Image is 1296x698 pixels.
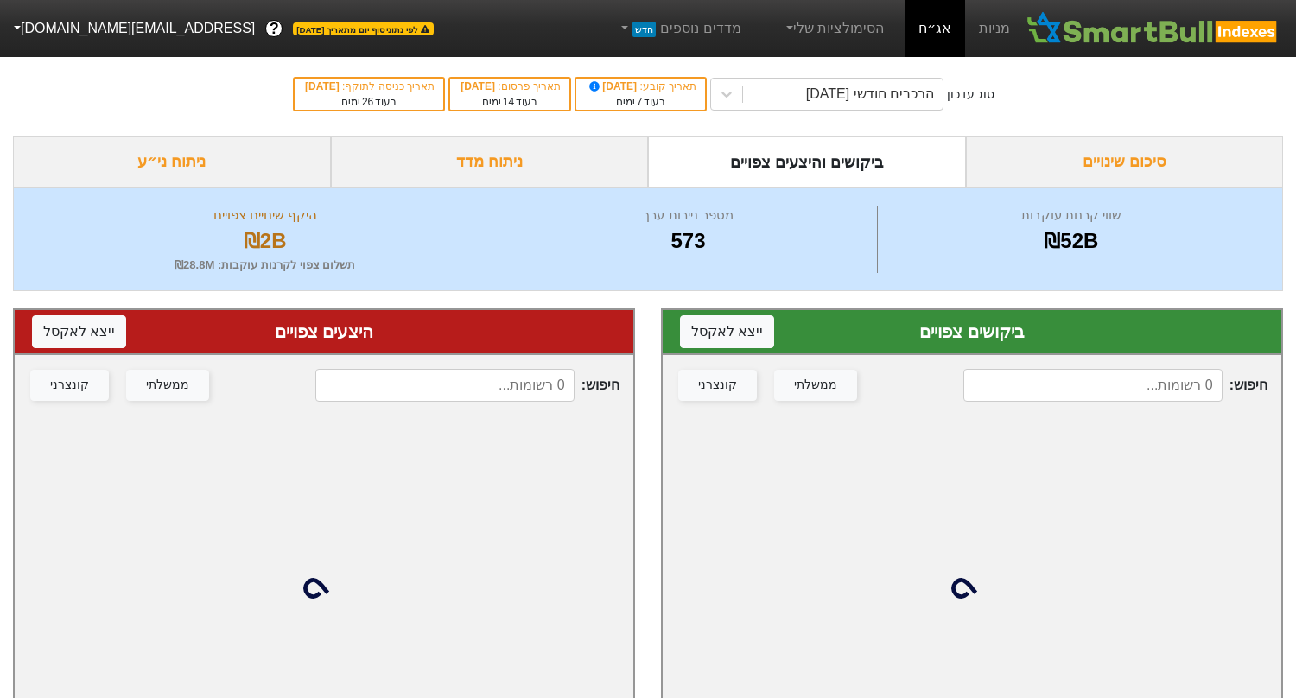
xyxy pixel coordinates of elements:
button: ממשלתי [126,370,209,401]
div: תאריך קובע : [585,79,696,94]
div: 573 [504,225,872,257]
a: מדדים נוספיםחדש [611,11,748,46]
button: קונצרני [678,370,757,401]
button: ממשלתי [774,370,857,401]
a: הסימולציות שלי [776,11,892,46]
div: ₪2B [35,225,494,257]
span: חיפוש : [963,369,1267,402]
span: 14 [503,96,514,108]
img: loading... [951,568,993,609]
div: ניתוח מדד [331,136,649,187]
div: שווי קרנות עוקבות [882,206,1261,225]
span: לפי נתוני סוף יום מתאריך [DATE] [293,22,433,35]
span: [DATE] [587,80,640,92]
div: קונצרני [698,376,737,395]
button: ייצא לאקסל [680,315,774,348]
span: 7 [637,96,643,108]
img: SmartBull [1024,11,1282,46]
div: ממשלתי [794,376,837,395]
div: בעוד ימים [303,94,435,110]
div: תאריך כניסה לתוקף : [303,79,435,94]
div: מספר ניירות ערך [504,206,872,225]
span: חדש [632,22,656,37]
span: חיפוש : [315,369,619,402]
div: הרכבים חודשי [DATE] [806,84,934,105]
div: היצעים צפויים [32,319,616,345]
div: ממשלתי [146,376,189,395]
div: בעוד ימים [585,94,696,110]
div: סוג עדכון [947,86,994,104]
div: היקף שינויים צפויים [35,206,494,225]
div: ₪52B [882,225,1261,257]
div: סיכום שינויים [966,136,1284,187]
div: בעוד ימים [459,94,561,110]
span: 26 [362,96,373,108]
span: ? [270,17,279,41]
div: תאריך פרסום : [459,79,561,94]
div: ביקושים צפויים [680,319,1264,345]
input: 0 רשומות... [315,369,575,402]
button: ייצא לאקסל [32,315,126,348]
input: 0 רשומות... [963,369,1223,402]
img: loading... [303,568,345,609]
button: קונצרני [30,370,109,401]
div: תשלום צפוי לקרנות עוקבות : ₪28.8M [35,257,494,274]
div: ביקושים והיצעים צפויים [648,136,966,187]
span: [DATE] [305,80,342,92]
span: [DATE] [461,80,498,92]
div: קונצרני [50,376,89,395]
div: ניתוח ני״ע [13,136,331,187]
